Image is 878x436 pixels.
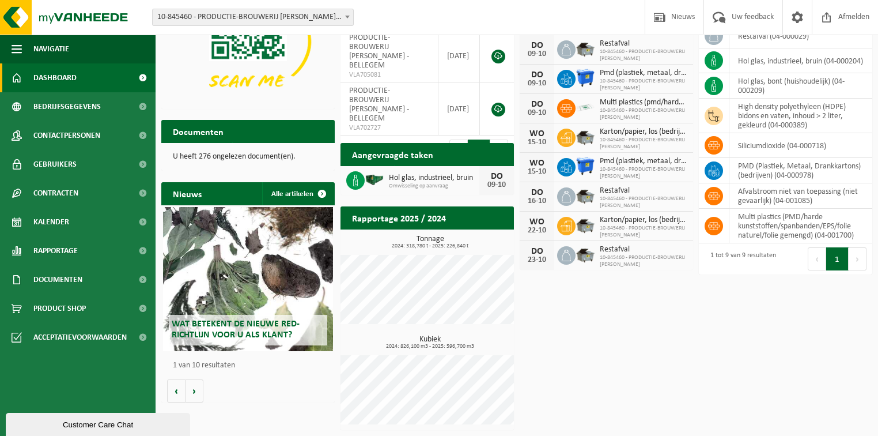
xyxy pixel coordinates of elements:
[33,35,69,63] span: Navigatie
[808,247,826,270] button: Previous
[33,150,77,179] span: Gebruikers
[525,159,548,168] div: WO
[600,107,687,121] span: 10-845460 - PRODUCTIE-BROUWERIJ [PERSON_NAME]
[153,9,353,25] span: 10-845460 - PRODUCTIE-BROUWERIJ OMER VANDER GHINSTE - BELLEGEM
[600,166,687,180] span: 10-845460 - PRODUCTIE-BROUWERIJ [PERSON_NAME]
[600,216,687,225] span: Karton/papier, los (bedrijven)
[33,265,82,294] span: Documenten
[525,168,548,176] div: 15-10
[33,92,101,121] span: Bedrijfsgegevens
[33,179,78,208] span: Contracten
[340,206,457,229] h2: Rapportage 2025 / 2024
[525,129,548,138] div: WO
[349,87,409,123] span: PRODUCTIE-BROUWERIJ [PERSON_NAME] - BELLEGEM
[525,188,548,197] div: DO
[389,183,479,190] span: Omwisseling op aanvraag
[33,323,127,352] span: Acceptatievoorwaarden
[525,197,548,205] div: 16-10
[600,196,687,209] span: 10-845460 - PRODUCTIE-BROUWERIJ [PERSON_NAME]
[33,294,86,323] span: Product Shop
[525,247,548,256] div: DO
[729,133,872,158] td: siliciumdioxide (04-000718)
[438,29,480,82] td: [DATE]
[705,246,776,272] div: 1 tot 9 van 9 resultaten
[525,256,548,264] div: 23-10
[729,99,872,133] td: high density polyethyleen (HDPE) bidons en vaten, inhoud > 2 liter, gekleurd (04-000389)
[600,225,687,239] span: 10-845460 - PRODUCTIE-BROUWERIJ [PERSON_NAME]
[33,121,100,150] span: Contactpersonen
[600,39,687,48] span: Restafval
[346,235,514,249] h3: Tonnage
[729,48,872,73] td: hol glas, industrieel, bruin (04-000204)
[600,69,687,78] span: Pmd (plastiek, metaal, drankkartons) (bedrijven)
[346,336,514,349] h3: Kubiek
[349,123,429,133] span: VLA702727
[600,127,687,137] span: Karton/papier, los (bedrijven)
[729,73,872,99] td: hol glas, bont (huishoudelijk) (04-000209)
[525,80,548,88] div: 09-10
[167,379,186,403] button: Vorige
[349,33,409,70] span: PRODUCTIE-BROUWERIJ [PERSON_NAME] - BELLEGEM
[161,120,235,142] h2: Documenten
[485,181,508,189] div: 09-10
[525,50,548,58] div: 09-10
[729,183,872,209] td: afvalstroom niet van toepassing (niet gevaarlijk) (04-001085)
[525,100,548,109] div: DO
[576,186,595,205] img: WB-5000-GAL-GY-01
[340,143,445,166] h2: Aangevraagde taken
[600,137,687,151] span: 10-845460 - PRODUCTIE-BROUWERIJ [PERSON_NAME]
[346,243,514,249] span: 2024: 318,780 t - 2025: 226,840 t
[346,344,514,349] span: 2024: 826,100 m3 - 2025: 596,700 m3
[262,182,334,205] a: Alle artikelen
[729,24,872,48] td: restafval (04-000029)
[525,217,548,227] div: WO
[600,98,687,107] span: Multi plastics (pmd/harde kunststoffen/spanbanden/eps/folie naturel/folie gemeng...
[849,247,866,270] button: Next
[600,186,687,196] span: Restafval
[172,320,300,340] span: Wat betekent de nieuwe RED-richtlijn voor u als klant?
[576,68,595,88] img: WB-1100-HPE-BE-01
[576,39,595,58] img: WB-5000-GAL-GY-01
[438,82,480,136] td: [DATE]
[600,48,687,62] span: 10-845460 - PRODUCTIE-BROUWERIJ [PERSON_NAME]
[186,379,203,403] button: Volgende
[600,157,687,166] span: Pmd (plastiek, metaal, drankkartons) (bedrijven)
[600,254,687,268] span: 10-845460 - PRODUCTIE-BROUWERIJ [PERSON_NAME]
[173,362,329,370] p: 1 van 10 resultaten
[525,41,548,50] div: DO
[349,70,429,80] span: VLA705081
[826,247,849,270] button: 1
[6,411,192,436] iframe: chat widget
[33,63,77,92] span: Dashboard
[161,182,213,205] h2: Nieuws
[525,227,548,235] div: 22-10
[600,78,687,92] span: 10-845460 - PRODUCTIE-BROUWERIJ [PERSON_NAME]
[365,170,384,189] img: HK-XS-16-GN-00
[163,207,333,351] a: Wat betekent de nieuwe RED-richtlijn voor u als klant?
[576,97,595,117] img: LP-SK-00500-LPE-16
[525,138,548,146] div: 15-10
[576,215,595,235] img: WB-5000-GAL-GY-01
[33,236,78,265] span: Rapportage
[729,209,872,243] td: multi plastics (PMD/harde kunststoffen/spanbanden/EPS/folie naturel/folie gemengd) (04-001700)
[173,153,323,161] p: U heeft 276 ongelezen document(en).
[152,9,354,26] span: 10-845460 - PRODUCTIE-BROUWERIJ OMER VANDER GHINSTE - BELLEGEM
[600,245,687,254] span: Restafval
[389,174,479,183] span: Hol glas, industrieel, bruin
[576,127,595,146] img: WB-5000-GAL-GY-01
[485,172,508,181] div: DO
[525,109,548,117] div: 09-10
[428,229,513,252] a: Bekijk rapportage
[576,156,595,176] img: WB-1100-HPE-BE-01
[576,245,595,264] img: WB-5000-GAL-GY-01
[525,70,548,80] div: DO
[33,208,69,236] span: Kalender
[729,158,872,183] td: PMD (Plastiek, Metaal, Drankkartons) (bedrijven) (04-000978)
